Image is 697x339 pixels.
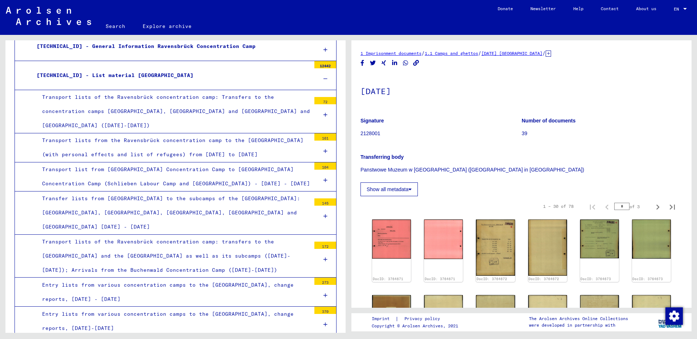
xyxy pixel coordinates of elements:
[37,191,311,234] div: Transfer lists from [GEOGRAPHIC_DATA] to the subcamps of the [GEOGRAPHIC_DATA]: [GEOGRAPHIC_DATA]...
[314,278,336,285] div: 273
[632,219,671,259] img: 002.jpg
[37,162,311,191] div: Transport list from [GEOGRAPHIC_DATA] Concentration Camp to [GEOGRAPHIC_DATA] Concentration Camp ...
[373,277,403,281] a: DocID: 3764671
[481,51,542,56] a: [DATE] [GEOGRAPHIC_DATA]
[476,219,515,276] img: 001.jpg
[37,235,311,278] div: Transport lists of the Ravensbrück concentration camp: transfers to the [GEOGRAPHIC_DATA] and the...
[529,322,628,328] p: were developed in partnership with
[412,58,420,68] button: Copy link
[399,315,449,323] a: Privacy policy
[402,58,409,68] button: Share on WhatsApp
[529,315,628,322] p: The Arolsen Archives Online Collections
[37,278,311,306] div: Entry lists from various concentration camps to the [GEOGRAPHIC_DATA], change reports, [DATE] - [...
[542,50,546,56] span: /
[522,118,576,124] b: Number of documents
[657,313,684,331] img: yv_logo.png
[421,50,425,56] span: /
[314,133,336,141] div: 161
[529,277,559,281] a: DocID: 3764672
[425,51,478,56] a: 1.1 Camps and ghettos
[372,315,395,323] a: Imprint
[424,219,463,259] img: 002.jpg
[360,118,384,124] b: Signature
[360,130,521,137] p: 2128001
[360,182,418,196] button: Show all metadata
[37,307,311,335] div: Entry lists from various concentration camps to the [GEOGRAPHIC_DATA], change reports, [DATE]-[DATE]
[372,219,411,259] img: 001.jpg
[600,199,614,214] button: Previous page
[651,199,665,214] button: Next page
[6,7,91,25] img: Arolsen_neg.svg
[314,61,336,68] div: 12442
[31,39,311,53] div: [TECHNICAL_ID] - General Information Ravensbrück Concentration Camp
[665,307,682,324] div: Change consent
[665,199,680,214] button: Last page
[425,277,455,281] a: DocID: 3764671
[478,50,481,56] span: /
[314,162,336,170] div: 104
[629,204,640,209] font: of 3
[528,219,567,276] img: 002.jpg
[395,315,399,323] font: |
[543,203,574,210] div: 1 – 30 of 78
[37,90,311,133] div: Transport lists of the Ravensbrück concentration camp: Transfers to the concentration camps [GEOG...
[665,307,683,325] img: Change consent
[360,74,682,106] h1: [DATE]
[522,130,682,137] p: 39
[380,58,388,68] button: Share on Xing
[97,17,134,35] a: Search
[360,154,404,160] b: Transferring body
[367,186,408,192] font: Show all metadata
[360,51,421,56] a: 1 Imprisonment documents
[580,219,619,258] img: 001.jpg
[314,97,336,104] div: 72
[477,277,507,281] a: DocID: 3764672
[674,7,682,12] span: EN
[314,307,336,314] div: 370
[391,58,399,68] button: Share on LinkedIn
[359,58,366,68] button: Share on Facebook
[372,323,458,329] p: Copyright © Arolsen Archives, 2021
[314,198,336,206] div: 145
[580,277,611,281] a: DocID: 3764673
[632,277,663,281] a: DocID: 3764673
[360,166,682,174] p: Panstwowe Muzeum w [GEOGRAPHIC_DATA] ([GEOGRAPHIC_DATA] in [GEOGRAPHIC_DATA])
[37,133,311,162] div: Transport lists from the Ravensbrück concentration camp to the [GEOGRAPHIC_DATA] (with personal e...
[314,242,336,249] div: 172
[585,199,600,214] button: First page
[369,58,377,68] button: Share on Twitter
[31,68,311,82] div: [TECHNICAL_ID] - List material [GEOGRAPHIC_DATA]
[134,17,200,35] a: Explore archive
